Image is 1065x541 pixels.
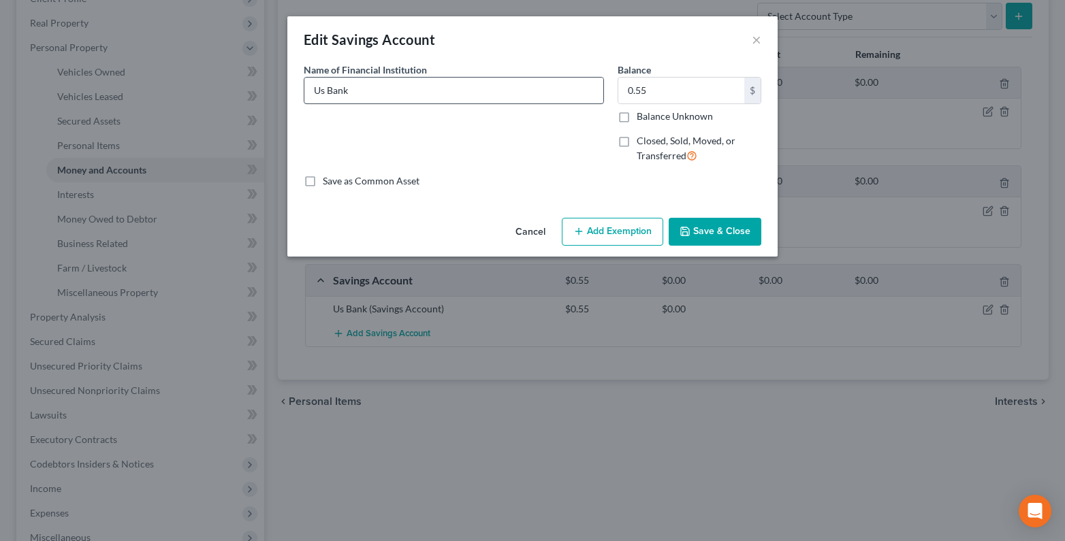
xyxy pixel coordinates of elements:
label: Save as Common Asset [323,174,419,188]
button: × [752,31,761,48]
button: Add Exemption [562,218,663,246]
label: Balance [618,63,651,77]
input: 0.00 [618,78,744,103]
div: Open Intercom Messenger [1019,495,1051,527]
div: Edit Savings Account [304,30,435,49]
label: Balance Unknown [637,110,713,123]
span: Name of Financial Institution [304,64,427,76]
button: Save & Close [669,218,761,246]
span: Closed, Sold, Moved, or Transferred [637,135,735,161]
input: Enter name... [304,78,603,103]
button: Cancel [505,219,556,246]
div: $ [744,78,761,103]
